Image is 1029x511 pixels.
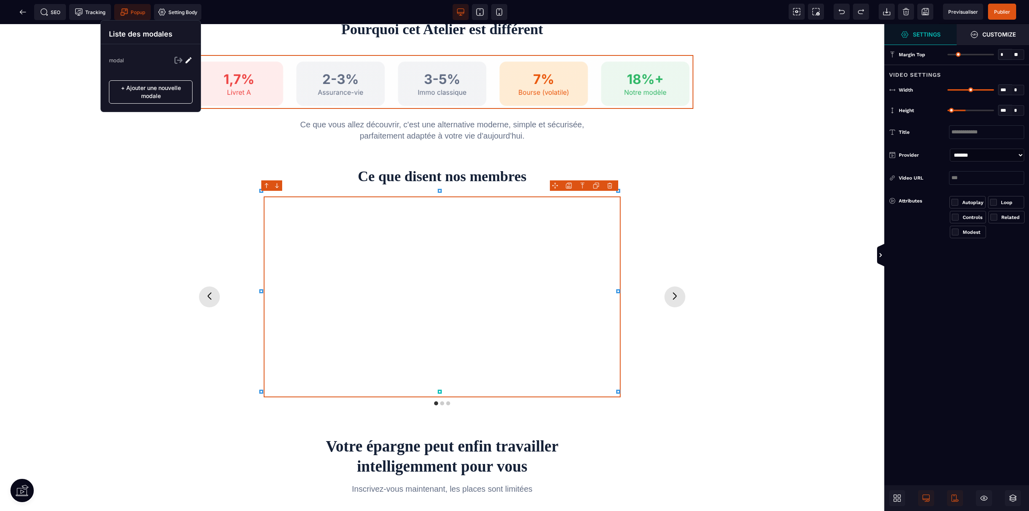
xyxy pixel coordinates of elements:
div: Controls [963,213,984,221]
span: Hide/Show Block [976,490,992,506]
div: Provider [899,151,947,159]
span: Height [899,107,914,114]
strong: Settings [913,31,941,37]
p: Liste des modales [109,29,193,40]
img: 20c8b0f45e8ec817e2dc97ce35ac151c_Capture_d%E2%80%99e%CC%81cran_2025-09-01_a%CC%80_20.41.24.png [191,31,693,85]
span: Setting Body [158,8,197,16]
div: Attributes [889,196,949,206]
div: Video Settings [884,65,1029,80]
img: Edit Icon [184,56,193,64]
span: Screenshot [808,4,824,20]
p: Ce que vous allez découvrir, c'est une alternative moderne, simple et sécurisée, parfaitement ada... [288,95,596,117]
button: Previous slide [199,262,220,283]
span: Width [899,87,913,93]
span: Open Style Manager [957,24,1029,45]
button: Next slide [664,262,685,283]
p: Inscrivez-vous maintenant, les places sont limitées [288,459,596,470]
span: Desktop Only [918,490,934,506]
h2: Votre épargne peut enfin travailler intelligemment pour vous [191,412,693,452]
div: Related [1001,213,1023,221]
img: Exit Icon [174,56,182,64]
p: + Ajouter une nouvelle modale [109,80,193,104]
span: Popup [120,8,145,16]
div: Loop [1001,198,1022,206]
span: Preview [943,4,983,20]
span: SEO [40,8,60,16]
div: Autoplay [962,198,984,206]
span: View components [789,4,805,20]
span: Publier [994,9,1010,15]
div: Title [899,128,949,136]
div: Video URL [899,174,949,182]
p: modal [109,57,124,63]
div: Modest [963,228,984,236]
span: Mobile Only [947,490,963,506]
span: Previsualiser [948,9,978,15]
span: Margin Top [899,51,925,58]
span: Tracking [75,8,105,16]
span: Settings [884,24,957,45]
h2: Ce que disent nos membres [191,144,693,160]
strong: Customize [982,31,1016,37]
span: Open Blocks [889,490,905,506]
span: Open Layers [1005,490,1021,506]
